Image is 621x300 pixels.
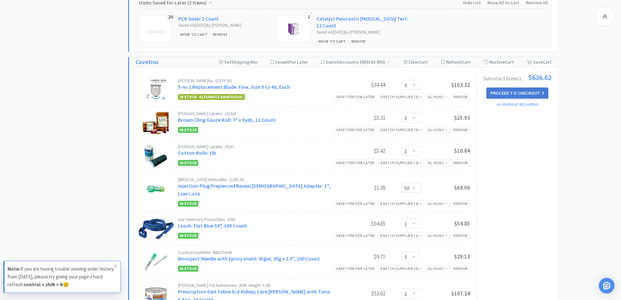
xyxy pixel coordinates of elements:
span: In Stock [178,266,198,272]
div: Save item for later [334,159,377,166]
img: 5cff1d8f838e445486462169860d3e9c_25831.png [142,112,169,134]
a: Monoject Needle with Epoxy Insert: Rigid, 25g x 1.5", 100 Count [178,255,320,262]
span: Cart [505,59,514,65]
div: $1.38 [336,184,385,192]
span: Save for Later [275,59,308,65]
div: Save item for later [334,265,377,272]
span: $54.85 [454,220,470,227]
i: None [434,160,444,165]
div: Saved on [DATE] by [PERSON_NAME] [317,29,409,36]
div: [PERSON_NAME] No: 02179-301 [178,79,336,83]
span: Cart [419,59,428,65]
span: In Stock [178,201,198,207]
div: Remove [349,38,368,45]
div: Restore [484,57,514,67]
div: Remove [451,159,470,166]
span: All [285,59,290,65]
div: 1 [305,12,313,22]
i: None [434,201,444,206]
div: Switch Supplier ( 2 ) [380,200,422,207]
div: Remove [451,200,470,207]
a: Injection Plug Prepierced Reseal [DEMOGRAPHIC_DATA] Adapter: 1", Luer Lock [178,182,330,197]
div: Save item for later [334,126,377,133]
button: Proceed to Checkout [486,87,548,99]
div: Save item for later [334,200,377,207]
img: 7008ffcd54154f6dbf402cf0fb6c2364_20741.png [144,250,167,273]
span: $69.00 [454,184,470,191]
div: Accounts [321,57,391,67]
div: Remove [451,265,470,272]
div: Remove [451,232,470,239]
div: [MEDICAL_DATA] Medical No: 11301-01 [178,178,336,182]
a: or checkout at Covetrus [497,102,538,107]
span: In Stock [178,127,198,133]
div: $5.42 [336,147,385,155]
a: 5-in-1 Replacement Blade: Fine, Size 9 to 40, Each [178,84,290,90]
div: Cardinal Health No: 8881250545 [178,250,336,255]
div: Switch Supplier ( 3 ) [380,265,422,272]
div: [PERSON_NAME] Pet Nutrition No: 2698 · Weight: 9.3lb [178,283,336,288]
div: Move to Cart [178,31,210,38]
span: Switch [326,59,340,65]
div: $53.62 [336,290,385,297]
a: Covetrus [136,57,158,67]
i: None [434,127,444,132]
img: 0b9f78b8b0a9475e9b7a269e3367bc34_28205.png [140,145,171,167]
span: GL: [428,266,448,271]
a: Cotton Rolls: 1lb [178,150,216,156]
div: Switch Supplier ( 1 ) [380,232,422,239]
span: In Stock - Alternate Warehouse [178,94,245,100]
div: Save item for later [334,232,377,239]
div: [PERSON_NAME] Labs No: J0192A [178,112,336,116]
div: Saved on [DATE] by [PERSON_NAME] [178,22,271,29]
div: [PERSON_NAME] Labs No: J0197 [178,145,336,149]
div: Remove [451,126,470,133]
div: 20 [167,12,175,22]
span: $10.84 [454,147,470,154]
img: e96cc45b35374bc3a153767bb801466a_175340.png [146,19,165,39]
div: $34.44 [336,81,385,89]
div: Clear [404,57,428,67]
img: 485a87410b2b456ea2fa3cf0b2170d2e_30037.png [144,178,167,200]
div: Remove [211,31,229,38]
span: GL: [428,233,448,238]
img: 0e25c3b0c9af44018ea6e8707f55c65f_33941.png [136,217,176,240]
span: Cart [543,59,552,65]
strong: Note: [7,266,20,272]
div: Switch Supplier ( 2 ) [380,160,422,166]
div: $9.71 [336,253,385,261]
i: None [434,266,444,271]
a: Catalyst Pancreatic [MEDICAL_DATA] Test: 12 Count [317,15,409,29]
span: $29.13 [454,253,470,260]
p: If you are having trouble viewing order history from [DATE], please try giving your page a hard r... [7,265,114,289]
span: In Stock [178,160,198,166]
a: Brown Cling Gauze Roll: 3" x 5yds, 12 Count [178,117,276,123]
span: GL: [428,201,448,206]
a: Leash: Flat Blue 54", 100 Count [178,222,247,229]
div: Subtotal ( 13 item s ): [483,74,552,81]
div: Move to Cart [317,38,348,45]
div: Open Intercom Messenger [599,278,614,293]
span: In Stock [178,233,198,239]
span: Set [224,59,231,65]
img: 483bac7965e64df1b8a05887fb6e52e5_742078.jpeg [284,19,303,39]
div: Dee Veterinary Products No: 3260 [178,217,336,222]
div: Switch Supplier ( 3 ) [380,127,422,133]
strong: control + shift + R [24,281,63,288]
span: GL: [428,94,448,99]
span: GL: [428,127,448,132]
div: Shipping Min [219,57,258,67]
i: None [434,94,444,99]
span: $107.24 [451,290,470,297]
span: $636.62 [528,74,552,81]
div: Save item for later [334,93,377,100]
div: Save [527,57,552,67]
i: None [434,233,444,238]
span: ( 850100-893 ) [359,59,390,65]
span: $103.32 [451,81,470,88]
span: Cart [462,59,471,65]
span: $15.93 [454,114,470,121]
div: $5.31 [336,114,385,122]
img: 4581eac0f08a423aac118be101c6013c_29443.png [144,79,167,102]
